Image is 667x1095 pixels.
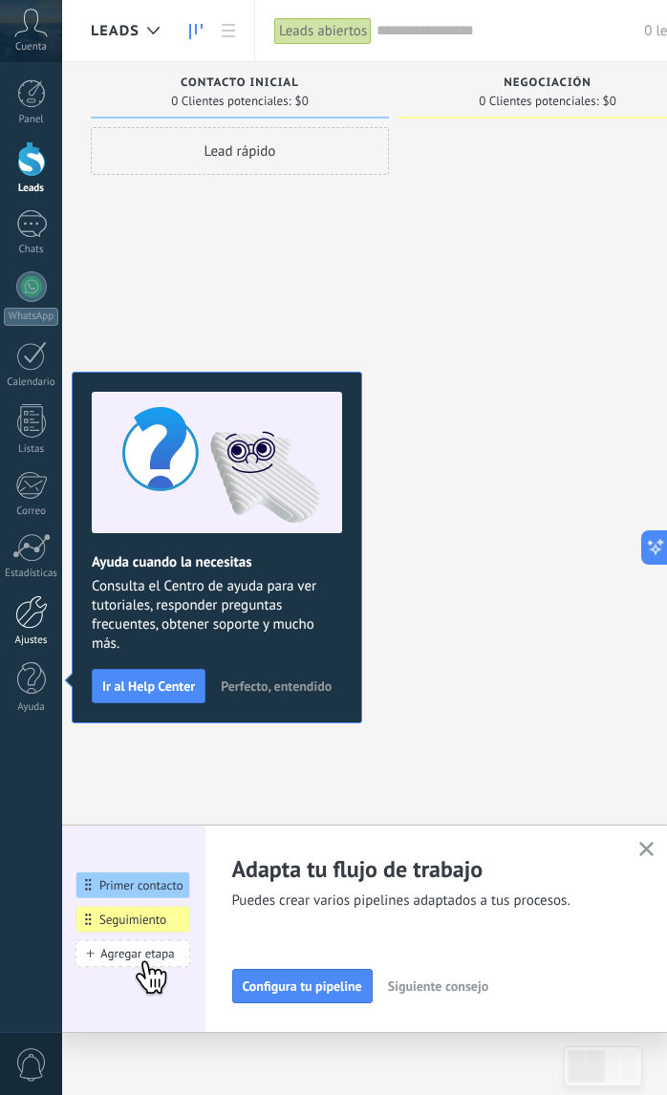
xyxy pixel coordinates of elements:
div: Chats [4,244,59,256]
div: Panel [4,114,59,126]
h2: Ayuda cuando la necesitas [92,553,342,571]
div: Leads abiertos [274,17,372,45]
span: Perfecto, entendido [221,679,332,693]
div: Calendario [4,376,59,389]
div: Ayuda [4,701,59,714]
div: Estadísticas [4,568,59,580]
div: WhatsApp [4,308,58,326]
span: $0 [295,96,309,107]
div: Correo [4,505,59,518]
div: Contacto inicial [100,76,379,93]
span: Ir al Help Center [102,679,195,693]
button: Perfecto, entendido [212,672,340,700]
div: Leads [4,182,59,195]
button: Siguiente consejo [379,972,497,1000]
span: Consulta el Centro de ayuda para ver tutoriales, responder preguntas frecuentes, obtener soporte ... [92,577,342,654]
span: Contacto inicial [181,76,299,90]
span: Siguiente consejo [388,979,488,993]
h2: Adapta tu flujo de trabajo [232,854,616,884]
a: Lista [212,12,245,50]
span: Negociación [504,76,592,90]
a: Leads [180,12,212,50]
span: $0 [603,96,616,107]
span: Leads [91,22,140,40]
span: 0 Clientes potenciales: [479,96,598,107]
span: Cuenta [15,41,47,54]
span: Configura tu pipeline [243,979,362,993]
div: Lead rápido [91,127,389,175]
div: Ajustes [4,634,59,647]
span: Puedes crear varios pipelines adaptados a tus procesos. [232,891,616,911]
button: Configura tu pipeline [232,969,373,1003]
div: Listas [4,443,59,456]
button: Ir al Help Center [92,669,205,703]
span: 0 Clientes potenciales: [171,96,290,107]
